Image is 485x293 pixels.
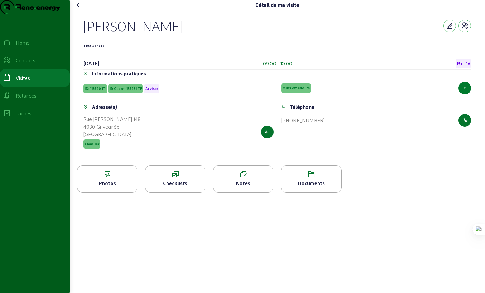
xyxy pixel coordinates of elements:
div: Home [16,39,30,46]
div: Rue [PERSON_NAME] 148 [83,115,141,123]
span: Murs extérieurs [282,86,310,90]
div: Test Achats [83,42,104,50]
div: Photos [77,180,137,187]
span: Advisor [145,87,158,91]
div: Notes [213,180,273,187]
div: Informations pratiques [92,70,146,77]
div: Détail de ma visite [255,1,299,9]
div: Téléphone [290,103,314,111]
div: [PHONE_NUMBER] [281,117,324,124]
div: [DATE] [83,60,99,67]
div: 4030 Grivegnée [83,123,141,130]
div: Adresse(s) [92,103,117,111]
span: Chantier [85,142,99,146]
div: [GEOGRAPHIC_DATA] [83,130,141,138]
div: Tâches [16,110,31,117]
span: Planifié [457,61,470,66]
div: Documents [281,180,341,187]
div: Visites [16,74,30,82]
div: Contacts [16,57,35,64]
span: ID: 113520 [85,87,101,91]
div: Relances [16,92,36,99]
span: ID Client: 155231 [110,87,137,91]
div: 09:00 - 10:00 [263,60,292,67]
div: [PERSON_NAME] [83,18,182,34]
div: Checklists [145,180,205,187]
